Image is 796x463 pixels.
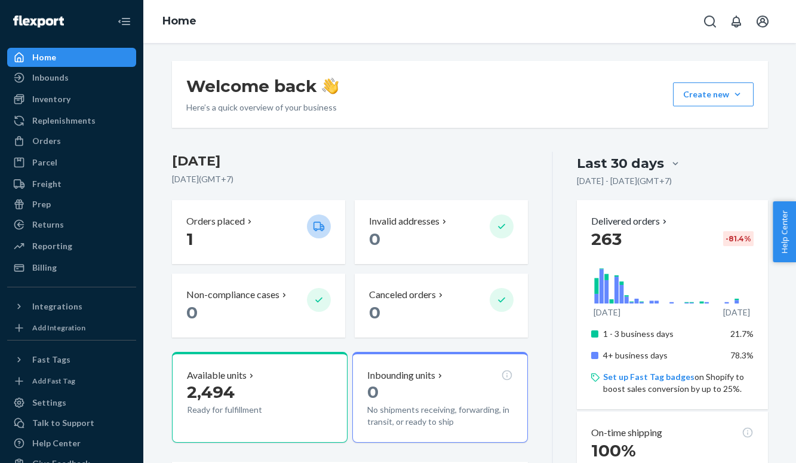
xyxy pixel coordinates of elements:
[594,306,620,318] p: [DATE]
[32,219,64,231] div: Returns
[7,174,136,194] a: Freight
[723,231,754,246] div: -81.4 %
[186,302,198,323] span: 0
[352,352,528,443] button: Inbounding units0No shipments receiving, forwarding, in transit, or ready to ship
[7,297,136,316] button: Integrations
[32,198,51,210] div: Prep
[724,10,748,33] button: Open notifications
[673,82,754,106] button: Create new
[186,229,193,249] span: 1
[172,274,345,338] button: Non-compliance cases 0
[773,201,796,262] button: Help Center
[187,404,297,416] p: Ready for fulfillment
[7,237,136,256] a: Reporting
[32,417,94,429] div: Talk to Support
[32,262,57,274] div: Billing
[369,229,380,249] span: 0
[32,135,61,147] div: Orders
[7,350,136,369] button: Fast Tags
[7,68,136,87] a: Inbounds
[7,131,136,151] a: Orders
[7,90,136,109] a: Inventory
[7,195,136,214] a: Prep
[751,10,775,33] button: Open account menu
[7,48,136,67] a: Home
[603,371,753,395] p: on Shopify to boost sales conversion by up to 25%.
[591,440,636,461] span: 100%
[32,301,82,312] div: Integrations
[7,393,136,412] a: Settings
[369,302,380,323] span: 0
[32,397,66,409] div: Settings
[7,111,136,130] a: Replenishments
[32,115,96,127] div: Replenishments
[322,78,339,94] img: hand-wave emoji
[698,10,722,33] button: Open Search Box
[32,240,72,252] div: Reporting
[591,229,622,249] span: 263
[7,215,136,234] a: Returns
[172,152,528,171] h3: [DATE]
[367,369,435,382] p: Inbounding units
[7,153,136,172] a: Parcel
[186,288,279,302] p: Non-compliance cases
[32,323,85,333] div: Add Integration
[32,178,62,190] div: Freight
[172,173,528,185] p: [DATE] ( GMT+7 )
[187,382,235,402] span: 2,494
[32,437,81,449] div: Help Center
[172,200,345,264] button: Orders placed 1
[13,16,64,27] img: Flexport logo
[603,372,694,382] a: Set up Fast Tag badges
[591,214,669,228] button: Delivered orders
[32,376,75,386] div: Add Fast Tag
[730,329,754,339] span: 21.7%
[7,413,136,433] a: Talk to Support
[186,102,339,114] p: Here’s a quick overview of your business
[723,306,750,318] p: [DATE]
[7,434,136,453] a: Help Center
[32,157,57,168] div: Parcel
[7,258,136,277] a: Billing
[591,426,662,440] p: On-time shipping
[32,72,69,84] div: Inbounds
[577,175,672,187] p: [DATE] - [DATE] ( GMT+7 )
[355,200,528,264] button: Invalid addresses 0
[369,288,436,302] p: Canceled orders
[7,374,136,388] a: Add Fast Tag
[162,14,196,27] a: Home
[367,382,379,402] span: 0
[603,349,721,361] p: 4+ business days
[172,352,348,443] button: Available units2,494Ready for fulfillment
[367,404,513,428] p: No shipments receiving, forwarding, in transit, or ready to ship
[186,75,339,97] h1: Welcome back
[32,51,56,63] div: Home
[369,214,440,228] p: Invalid addresses
[730,350,754,360] span: 78.3%
[112,10,136,33] button: Close Navigation
[577,154,664,173] div: Last 30 days
[32,354,70,366] div: Fast Tags
[153,4,206,39] ol: breadcrumbs
[32,93,70,105] div: Inventory
[7,321,136,335] a: Add Integration
[603,328,721,340] p: 1 - 3 business days
[186,214,245,228] p: Orders placed
[355,274,528,338] button: Canceled orders 0
[187,369,247,382] p: Available units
